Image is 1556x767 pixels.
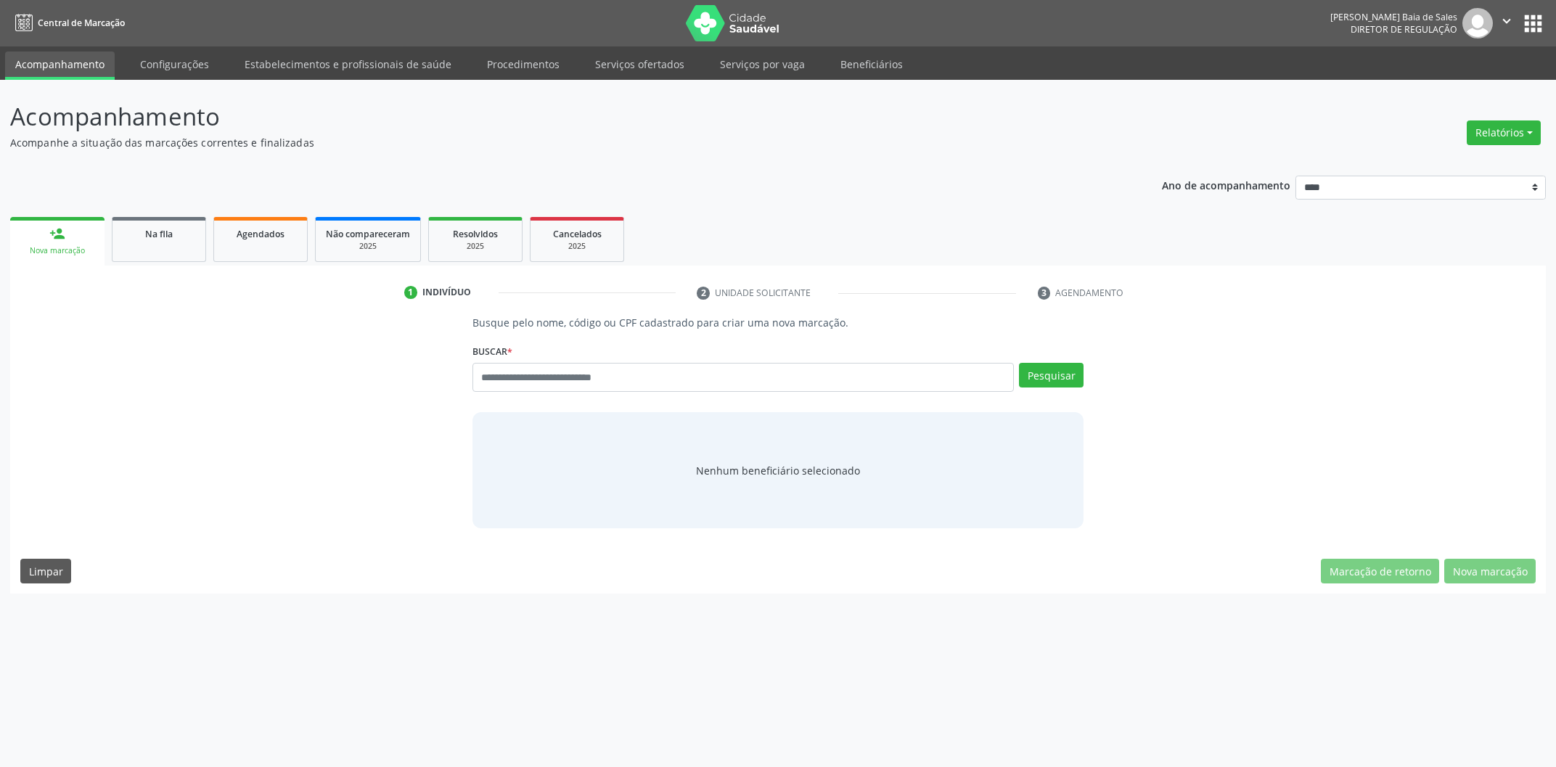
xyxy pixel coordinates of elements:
div: 2025 [541,241,613,252]
span: Agendados [237,228,284,240]
div: 1 [404,286,417,299]
img: img [1462,8,1493,38]
button: Relatórios [1467,120,1541,145]
div: person_add [49,226,65,242]
p: Ano de acompanhamento [1162,176,1290,194]
a: Serviços por vaga [710,52,815,77]
div: [PERSON_NAME] Baia de Sales [1330,11,1457,23]
label: Buscar [472,340,512,363]
span: Na fila [145,228,173,240]
div: 2025 [326,241,410,252]
button: Pesquisar [1019,363,1084,387]
a: Procedimentos [477,52,570,77]
span: Central de Marcação [38,17,125,29]
div: Nova marcação [20,245,94,256]
span: Não compareceram [326,228,410,240]
div: 2025 [439,241,512,252]
p: Acompanhamento [10,99,1085,135]
a: Central de Marcação [10,11,125,35]
i:  [1499,13,1515,29]
span: Resolvidos [453,228,498,240]
a: Serviços ofertados [585,52,695,77]
span: Nenhum beneficiário selecionado [696,463,860,478]
span: Diretor de regulação [1351,23,1457,36]
a: Estabelecimentos e profissionais de saúde [234,52,462,77]
button:  [1493,8,1520,38]
p: Busque pelo nome, código ou CPF cadastrado para criar uma nova marcação. [472,315,1084,330]
a: Configurações [130,52,219,77]
div: Indivíduo [422,286,471,299]
p: Acompanhe a situação das marcações correntes e finalizadas [10,135,1085,150]
span: Cancelados [553,228,602,240]
button: Limpar [20,559,71,583]
a: Beneficiários [830,52,913,77]
a: Acompanhamento [5,52,115,80]
button: apps [1520,11,1546,36]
